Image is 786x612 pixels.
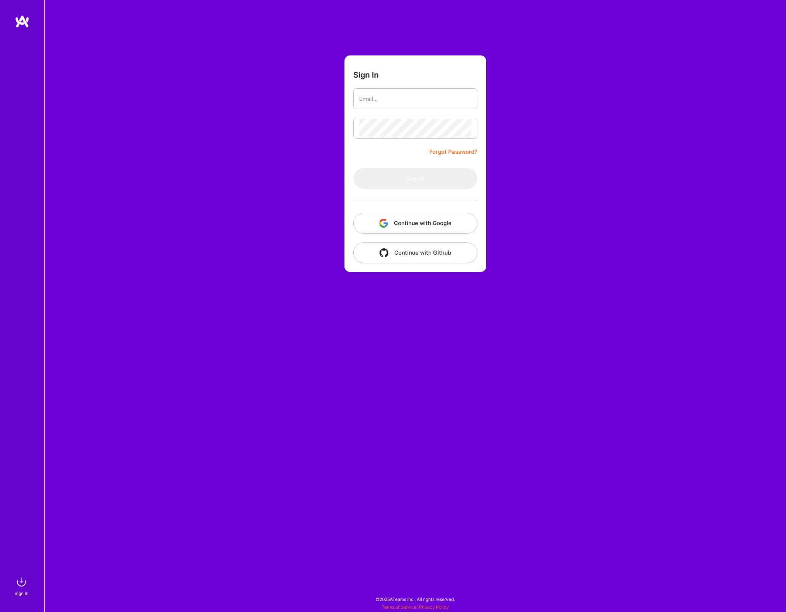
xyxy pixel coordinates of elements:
[16,575,29,597] a: sign inSign In
[379,219,388,228] img: icon
[380,248,388,257] img: icon
[353,70,379,79] h3: Sign In
[44,590,786,608] div: © 2025 ATeams Inc., All rights reserved.
[359,89,471,108] input: Email...
[14,575,29,589] img: sign in
[353,213,477,234] button: Continue with Google
[382,604,416,610] a: Terms of Service
[353,168,477,189] button: Sign In
[14,589,28,597] div: Sign In
[419,604,449,610] a: Privacy Policy
[15,15,30,28] img: logo
[382,604,449,610] span: |
[353,242,477,263] button: Continue with Github
[429,147,477,156] a: Forgot Password?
